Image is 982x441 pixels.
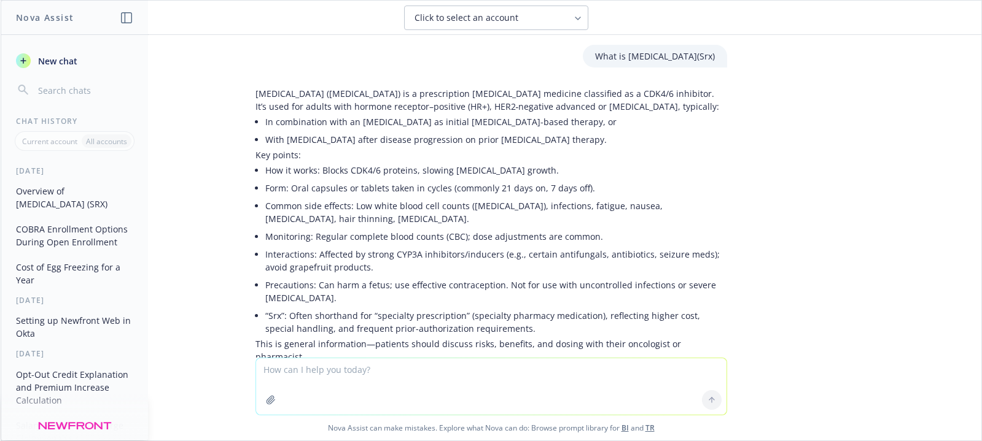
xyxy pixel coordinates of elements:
a: TR [645,423,655,433]
span: Nova Assist can make mistakes. Explore what Nova can do: Browse prompt library for and [6,415,976,440]
button: New chat [11,50,138,72]
p: What is [MEDICAL_DATA](Srx) [595,50,715,63]
input: Search chats [36,82,133,99]
button: Cost of Egg Freezing for a Year [11,257,138,290]
button: COBRA Enrollment Options During Open Enrollment [11,219,138,252]
li: With [MEDICAL_DATA] after disease progression on prior [MEDICAL_DATA] therapy. [265,131,727,148]
a: BI [622,423,629,433]
span: Click to select an account [415,12,518,24]
button: Overview of [MEDICAL_DATA] (SRX) [11,181,138,214]
p: Key points: [255,148,727,161]
li: How it works: Blocks CDK4/6 proteins, slowing [MEDICAL_DATA] growth. [265,161,727,179]
li: Precautions: Can harm a fetus; use effective contraception. Not for use with uncontrolled infecti... [265,276,727,307]
li: Interactions: Affected by strong CYP3A inhibitors/inducers (e.g., certain antifungals, antibiotic... [265,245,727,276]
li: Monitoring: Regular complete blood counts (CBC); dose adjustments are common. [265,228,727,245]
li: In combination with an [MEDICAL_DATA] as initial [MEDICAL_DATA]-based therapy, or [265,113,727,131]
div: [DATE] [1,348,148,359]
li: Form: Oral capsules or tablets taken in cycles (commonly 21 days on, 7 days off). [265,179,727,197]
div: [DATE] [1,166,148,176]
button: Opt-Out Credit Explanation and Premium Increase Calculation [11,364,138,410]
h1: Nova Assist [16,11,74,24]
p: This is general information—patients should discuss risks, benefits, and dosing with their oncolo... [255,337,727,363]
button: Setting up Newfront Web in Okta [11,310,138,343]
button: Click to select an account [404,6,588,30]
div: [DATE] [1,295,148,305]
div: Chat History [1,116,148,126]
p: Current account [22,136,77,147]
p: [MEDICAL_DATA] ([MEDICAL_DATA]) is a prescription [MEDICAL_DATA] medicine classified as a CDK4/6 ... [255,87,727,113]
span: New chat [36,55,77,67]
p: All accounts [86,136,127,147]
li: Common side effects: Low white blood cell counts ([MEDICAL_DATA]), infections, fatigue, nausea, [... [265,197,727,228]
li: “Srx”: Often shorthand for “specialty prescription” (specialty pharmacy medication), reflecting h... [265,307,727,337]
